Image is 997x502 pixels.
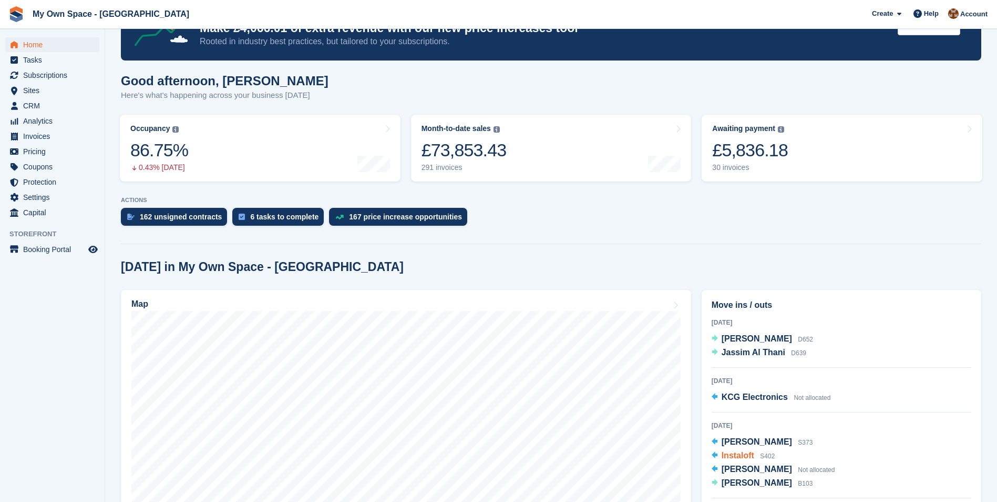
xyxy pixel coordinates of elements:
[712,346,806,360] a: Jassim Al Thani D639
[712,391,831,405] a: KCG Electronics Not allocated
[250,213,318,221] div: 6 tasks to complete
[924,8,939,19] span: Help
[172,126,179,133] img: icon-info-grey-7440780725fd019a000dd9b08b2336e03edf1995a4989e88bcd33f0948082b44.svg
[28,5,193,23] a: My Own Space - [GEOGRAPHIC_DATA]
[494,126,500,133] img: icon-info-grey-7440780725fd019a000dd9b08b2336e03edf1995a4989e88bcd33f0948082b44.svg
[23,53,86,67] span: Tasks
[702,115,982,182] a: Awaiting payment £5,836.18 30 invoices
[5,68,99,83] a: menu
[335,215,344,219] img: price_increase_opportunities-93ffe204e8149a01c8c9dc8f82e8f89637d9d84a8eef4429ea346261dce0b2c0.svg
[140,213,222,221] div: 162 unsigned contracts
[411,115,692,182] a: Month-to-date sales £73,853.43 291 invoices
[5,159,99,174] a: menu
[23,98,86,113] span: CRM
[5,190,99,205] a: menu
[5,242,99,257] a: menu
[712,163,788,172] div: 30 invoices
[960,9,988,19] span: Account
[798,439,813,446] span: S373
[349,213,462,221] div: 167 price increase opportunities
[23,68,86,83] span: Subscriptions
[23,205,86,220] span: Capital
[5,83,99,98] a: menu
[121,89,328,102] p: Here's what's happening across your business [DATE]
[23,190,86,205] span: Settings
[712,477,813,490] a: [PERSON_NAME] B103
[239,214,245,220] img: task-75834270c22a3079a89374b754ae025e5fb1db73e45f91037f5363f120a921f8.svg
[87,243,99,256] a: Preview store
[722,334,792,343] span: [PERSON_NAME]
[872,8,893,19] span: Create
[5,37,99,52] a: menu
[722,465,792,474] span: [PERSON_NAME]
[120,115,400,182] a: Occupancy 86.75% 0.43% [DATE]
[329,208,472,231] a: 167 price increase opportunities
[5,53,99,67] a: menu
[121,74,328,88] h1: Good afternoon, [PERSON_NAME]
[422,139,507,161] div: £73,853.43
[232,208,329,231] a: 6 tasks to complete
[722,478,792,487] span: [PERSON_NAME]
[712,299,971,312] h2: Move ins / outs
[9,229,105,239] span: Storefront
[722,437,792,446] span: [PERSON_NAME]
[121,260,404,274] h2: [DATE] in My Own Space - [GEOGRAPHIC_DATA]
[712,436,813,449] a: [PERSON_NAME] S373
[121,197,981,204] p: ACTIONS
[712,449,775,463] a: Instaloft S402
[121,208,232,231] a: 162 unsigned contracts
[422,124,491,133] div: Month-to-date sales
[798,466,835,474] span: Not allocated
[422,163,507,172] div: 291 invoices
[778,126,784,133] img: icon-info-grey-7440780725fd019a000dd9b08b2336e03edf1995a4989e88bcd33f0948082b44.svg
[722,451,754,460] span: Instaloft
[130,124,170,133] div: Occupancy
[5,98,99,113] a: menu
[712,139,788,161] div: £5,836.18
[23,129,86,144] span: Invoices
[130,163,188,172] div: 0.43% [DATE]
[712,421,971,430] div: [DATE]
[23,175,86,189] span: Protection
[127,214,135,220] img: contract_signature_icon-13c848040528278c33f63329250d36e43548de30e8caae1d1a13099fd9432cc5.svg
[8,6,24,22] img: stora-icon-8386f47178a22dfd0bd8f6a31ec36ba5ce8667c1dd55bd0f319d3a0aa187defe.svg
[722,393,788,401] span: KCG Electronics
[131,299,148,309] h2: Map
[23,144,86,159] span: Pricing
[23,242,86,257] span: Booking Portal
[5,175,99,189] a: menu
[23,159,86,174] span: Coupons
[712,376,971,386] div: [DATE]
[5,114,99,128] a: menu
[5,129,99,144] a: menu
[712,333,813,346] a: [PERSON_NAME] D652
[712,124,775,133] div: Awaiting payment
[791,349,806,357] span: D639
[712,318,971,327] div: [DATE]
[5,205,99,220] a: menu
[794,394,830,401] span: Not allocated
[23,83,86,98] span: Sites
[5,144,99,159] a: menu
[722,348,785,357] span: Jassim Al Thani
[798,480,813,487] span: B103
[23,37,86,52] span: Home
[760,453,775,460] span: S402
[948,8,959,19] img: Gary Chamberlain
[712,463,835,477] a: [PERSON_NAME] Not allocated
[130,139,188,161] div: 86.75%
[23,114,86,128] span: Analytics
[798,336,813,343] span: D652
[200,36,889,47] p: Rooted in industry best practices, but tailored to your subscriptions.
